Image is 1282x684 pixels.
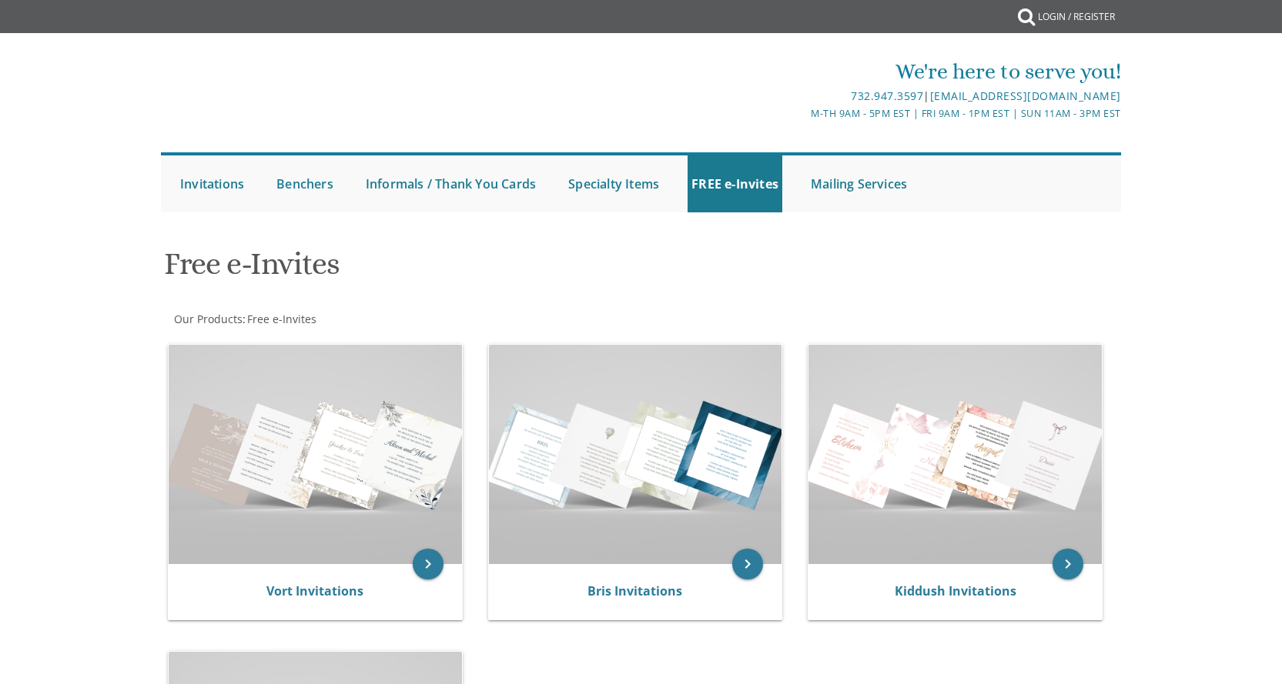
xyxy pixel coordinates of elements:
a: Invitations [176,155,248,212]
div: M-Th 9am - 5pm EST | Fri 9am - 1pm EST | Sun 11am - 3pm EST [482,105,1121,122]
a: FREE e-Invites [688,155,782,212]
a: keyboard_arrow_right [1053,549,1083,579]
a: 732.947.3597 [851,88,923,103]
a: keyboard_arrow_right [413,549,444,579]
a: Mailing Services [807,155,911,212]
a: Our Products [172,312,243,326]
div: | [482,87,1121,105]
div: We're here to serve you! [482,56,1121,87]
a: [EMAIL_ADDRESS][DOMAIN_NAME] [930,88,1121,103]
a: Vort Invitations [266,582,363,599]
a: Free e-Invites [246,312,316,326]
img: Kiddush Invitations [808,345,1102,564]
a: Bris Invitations [587,582,682,599]
img: Bris Invitations [489,345,782,564]
a: Informals / Thank You Cards [362,155,540,212]
a: Kiddush Invitations [895,582,1016,599]
a: Specialty Items [564,155,663,212]
a: Benchers [273,155,337,212]
a: keyboard_arrow_right [732,549,763,579]
span: Free e-Invites [247,312,316,326]
div: : [161,312,641,327]
h1: Free e-Invites [164,247,792,292]
img: Vort Invitations [169,345,462,564]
